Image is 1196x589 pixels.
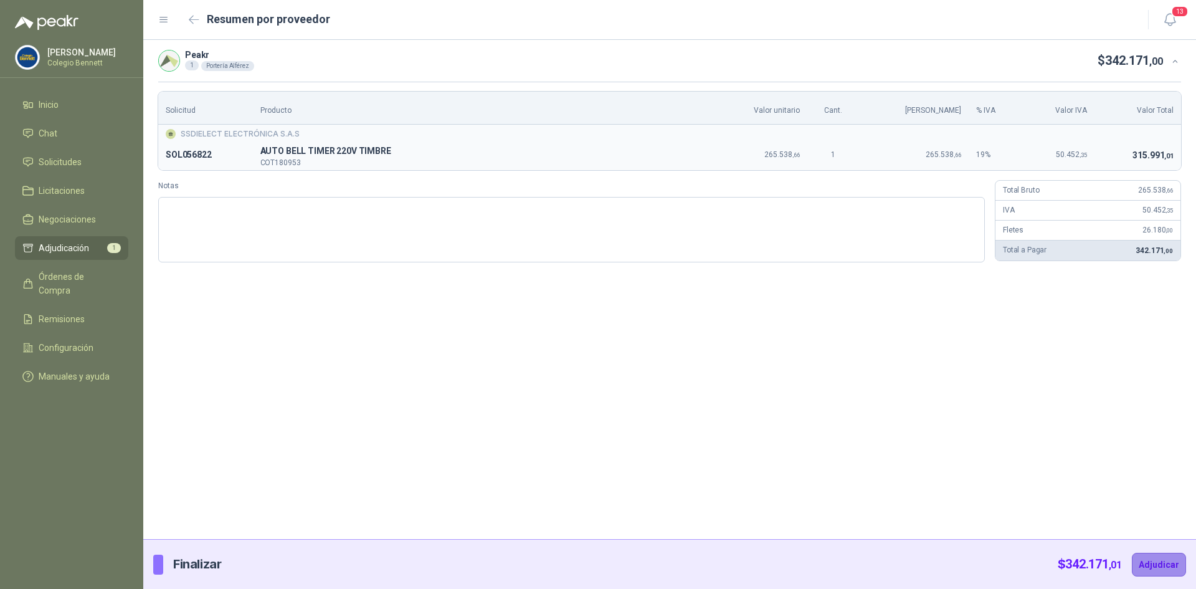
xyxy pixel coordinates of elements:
a: Configuración [15,336,128,360]
span: Licitaciones [39,184,85,198]
p: $ [1058,555,1122,574]
span: 265.538 [764,150,800,159]
th: Valor unitario [713,92,807,125]
span: 1 [107,243,121,253]
span: Chat [39,127,57,140]
p: Peakr [185,50,254,59]
span: Manuales y ayuda [39,370,110,383]
p: $ [1098,51,1163,70]
div: Portería Alférez [201,61,254,71]
p: A [260,144,706,159]
a: Adjudicación1 [15,236,128,260]
span: 26.180 [1142,226,1173,234]
a: Órdenes de Compra [15,265,128,302]
span: 265.538 [926,150,961,159]
span: Adjudicación [39,241,89,255]
span: Configuración [39,341,93,355]
a: Licitaciones [15,179,128,203]
span: 13 [1171,6,1189,17]
span: Inicio [39,98,59,112]
a: Manuales y ayuda [15,365,128,388]
th: % IVA [969,92,1022,125]
span: 265.538 [1138,186,1173,194]
a: Remisiones [15,307,128,331]
td: 1 [807,140,858,170]
span: Órdenes de Compra [39,270,116,297]
p: Total a Pagar [1003,244,1046,256]
p: Colegio Bennett [47,59,125,67]
span: 342.171 [1065,557,1122,572]
button: 13 [1159,9,1181,31]
label: Notas [158,180,985,192]
p: Finalizar [173,555,221,574]
th: Valor IVA [1022,92,1094,125]
div: 1 [185,60,199,70]
span: ,35 [1165,207,1173,214]
span: ,66 [954,151,961,158]
span: Solicitudes [39,155,82,169]
button: Adjudicar [1132,553,1186,577]
td: 19 % [969,140,1022,170]
span: Negociaciones [39,213,96,226]
span: AUTO BELL TIMER 220V TIMBRE [260,144,706,159]
a: Inicio [15,93,128,117]
th: Cant. [807,92,858,125]
a: Chat [15,122,128,145]
span: 50.452 [1142,206,1173,214]
span: ,00 [1165,227,1173,234]
span: 342.171 [1136,246,1173,255]
p: [PERSON_NAME] [47,48,125,57]
th: Valor Total [1094,92,1181,125]
p: IVA [1003,204,1015,216]
p: COT180953 [260,159,706,166]
div: SSDIELECT ELECTRÓNICA S.A.S [166,128,1174,140]
span: 315.991 [1132,150,1174,160]
span: ,01 [1164,152,1174,160]
img: Logo peakr [15,15,78,30]
span: ,35 [1080,151,1087,158]
th: Solicitud [158,92,253,125]
a: Solicitudes [15,150,128,174]
span: ,00 [1164,247,1173,254]
p: Total Bruto [1003,184,1039,196]
th: [PERSON_NAME] [859,92,969,125]
span: Remisiones [39,312,85,326]
h2: Resumen por proveedor [207,11,330,28]
span: ,66 [1165,187,1173,194]
a: Negociaciones [15,208,128,231]
p: Fletes [1003,224,1023,236]
p: SOL056822 [166,148,245,163]
span: ,01 [1109,559,1122,571]
span: 50.452 [1056,150,1087,159]
img: Company Logo [159,50,179,71]
span: ,66 [792,151,800,158]
th: Producto [253,92,713,125]
span: 342.171 [1105,53,1163,68]
img: Company Logo [16,45,39,69]
span: ,00 [1149,55,1163,67]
